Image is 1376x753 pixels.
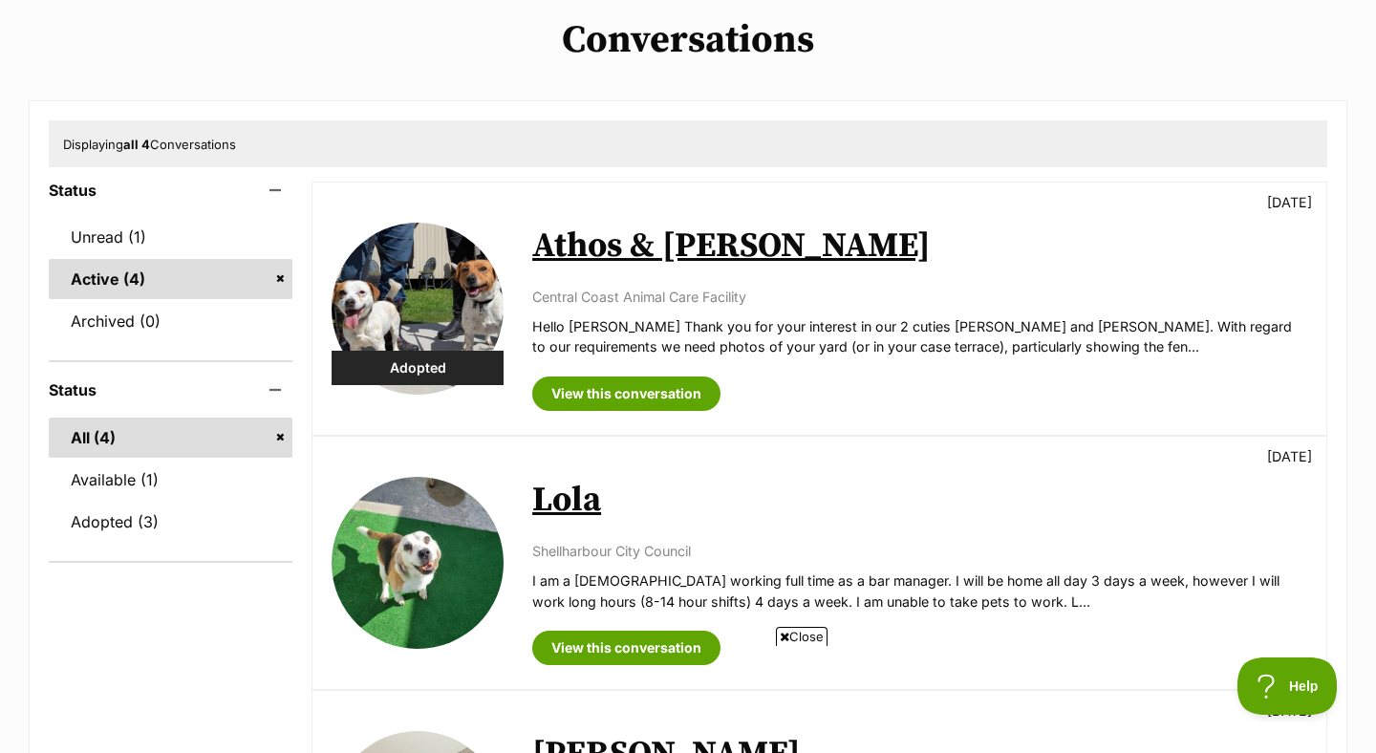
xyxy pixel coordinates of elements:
a: Active (4) [49,259,292,299]
a: All (4) [49,418,292,458]
iframe: Advertisement [688,742,689,743]
a: Unread (1) [49,217,292,257]
img: Athos & Rosie [332,223,504,395]
header: Status [49,182,292,199]
p: Central Coast Animal Care Facility [532,287,1307,307]
iframe: Help Scout Beacon - Open [1237,657,1338,715]
p: I am a [DEMOGRAPHIC_DATA] working full time as a bar manager. I will be home all day 3 days a wee... [532,570,1307,612]
a: Available (1) [49,460,292,500]
a: Athos & [PERSON_NAME] [532,225,931,268]
span: Displaying Conversations [63,137,236,152]
img: Lola [332,477,504,649]
header: Status [49,381,292,398]
p: Shellharbour City Council [532,541,1307,561]
span: Close [776,627,828,646]
a: View this conversation [532,631,720,665]
a: Adopted (3) [49,502,292,542]
a: Lola [532,479,601,522]
p: [DATE] [1267,192,1312,212]
div: Adopted [332,351,504,385]
a: Archived (0) [49,301,292,341]
p: Hello [PERSON_NAME] Thank you for your interest in our 2 cuties [PERSON_NAME] and [PERSON_NAME]. ... [532,316,1307,357]
p: [DATE] [1267,446,1312,466]
strong: all 4 [123,137,150,152]
a: View this conversation [532,376,720,411]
